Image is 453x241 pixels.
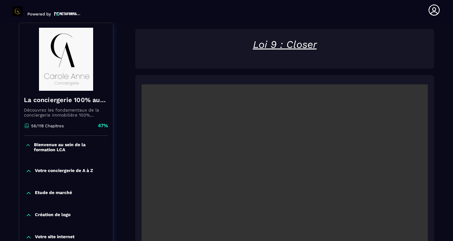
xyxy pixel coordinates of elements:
[24,107,108,118] p: Découvrez les fondamentaux de la conciergerie immobilière 100% automatisée. Cette formation est c...
[98,122,108,129] p: 47%
[35,190,72,196] p: Etude de marché
[253,38,317,50] u: Loi 9 : Closer
[34,142,107,152] p: Bienvenue au sein de la formation LCA
[24,95,108,104] h4: La conciergerie 100% automatisée
[31,123,64,128] p: 56/118 Chapitres
[54,11,81,16] img: logo
[27,12,51,16] p: Powered by
[24,28,108,91] img: banner
[35,212,70,218] p: Création de logo
[35,234,75,240] p: Votre site internet
[13,6,23,16] img: logo-branding
[35,168,93,174] p: Votre conciergerie de A à Z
